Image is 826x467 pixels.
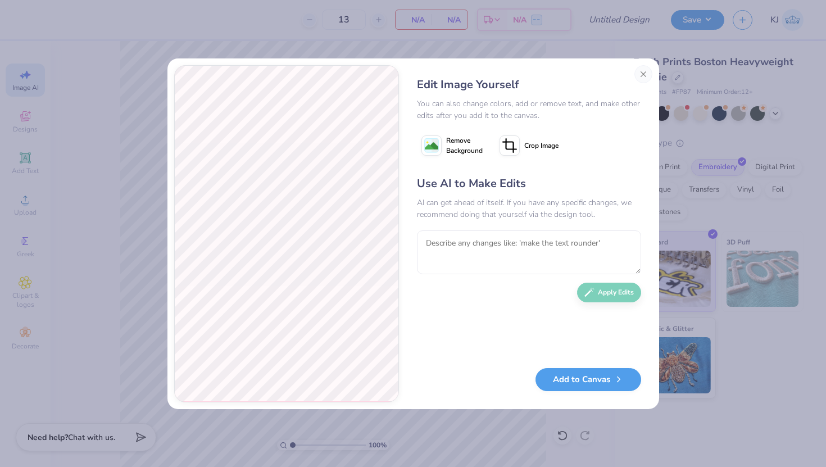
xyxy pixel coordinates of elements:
[535,368,641,391] button: Add to Canvas
[495,132,565,160] button: Crop Image
[446,135,483,156] span: Remove Background
[417,132,487,160] button: Remove Background
[634,65,652,83] button: Close
[417,76,641,93] div: Edit Image Yourself
[417,175,641,192] div: Use AI to Make Edits
[417,197,641,220] div: AI can get ahead of itself. If you have any specific changes, we recommend doing that yourself vi...
[524,140,559,151] span: Crop Image
[417,98,641,121] div: You can also change colors, add or remove text, and make other edits after you add it to the canvas.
